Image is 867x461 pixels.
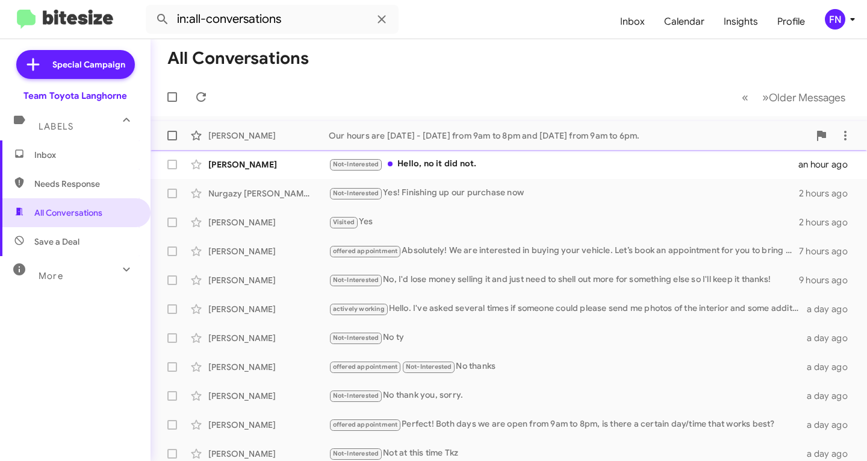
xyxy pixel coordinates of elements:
[52,58,125,71] span: Special Campaign
[333,392,379,400] span: Not-Interested
[208,361,329,373] div: [PERSON_NAME]
[329,389,805,403] div: No thank you, sorry.
[762,90,769,105] span: »
[329,244,799,258] div: Absolutely! We are interested in buying your vehicle. Let’s book an appointment for you to bring ...
[208,274,329,286] div: [PERSON_NAME]
[167,49,309,68] h1: All Conversations
[805,332,857,344] div: a day ago
[735,85,853,110] nav: Page navigation example
[611,4,654,39] a: Inbox
[34,207,102,219] span: All Conversations
[329,130,809,142] div: Our hours are [DATE] - [DATE] from 9am to 8pm and [DATE] from 9am to 6pm.
[208,245,329,257] div: [PERSON_NAME]
[799,216,857,228] div: 2 hours ago
[654,4,714,39] a: Calendar
[208,419,329,431] div: [PERSON_NAME]
[39,271,63,281] span: More
[825,9,845,30] div: FN
[333,305,385,313] span: actively working
[329,331,805,345] div: No ty
[406,363,452,371] span: Not-Interested
[805,361,857,373] div: a day ago
[333,276,379,284] span: Not-Interested
[799,245,857,257] div: 7 hours ago
[208,332,329,344] div: [PERSON_NAME]
[805,390,857,402] div: a day ago
[742,90,748,105] span: «
[333,450,379,457] span: Not-Interested
[146,5,399,34] input: Search
[333,218,355,226] span: Visited
[34,178,137,190] span: Needs Response
[755,85,853,110] button: Next
[333,334,379,342] span: Not-Interested
[208,158,329,171] div: [PERSON_NAME]
[208,303,329,315] div: [PERSON_NAME]
[735,85,756,110] button: Previous
[34,149,137,161] span: Inbox
[805,419,857,431] div: a day ago
[34,236,79,248] span: Save a Deal
[208,130,329,142] div: [PERSON_NAME]
[815,9,854,30] button: FN
[16,50,135,79] a: Special Campaign
[329,186,799,200] div: Yes! Finishing up our purchase now
[333,247,398,255] span: offered appointment
[714,4,768,39] a: Insights
[329,215,799,229] div: Yes
[329,273,799,287] div: No, I'd lose money selling it and just need to shell out more for something else so I'll keep it ...
[768,4,815,39] a: Profile
[798,158,857,171] div: an hour ago
[329,447,805,460] div: Not at this time Tkz
[805,448,857,460] div: a day ago
[333,363,398,371] span: offered appointment
[329,157,798,171] div: Hello, no it did not.
[329,302,805,316] div: Hello. I've asked several times if someone could please send me photos of the interior and some a...
[805,303,857,315] div: a day ago
[39,121,73,132] span: Labels
[208,390,329,402] div: [PERSON_NAME]
[333,160,379,168] span: Not-Interested
[799,187,857,199] div: 2 hours ago
[208,448,329,460] div: [PERSON_NAME]
[799,274,857,286] div: 9 hours ago
[329,418,805,431] div: Perfect! Both days we are open from 9am to 8pm, is there a certain day/time that works best?
[208,187,329,199] div: Nurgazy [PERSON_NAME]
[333,421,398,428] span: offered appointment
[208,216,329,228] div: [PERSON_NAME]
[23,90,127,102] div: Team Toyota Langhorne
[769,91,845,104] span: Older Messages
[329,360,805,374] div: No thanks
[333,189,379,197] span: Not-Interested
